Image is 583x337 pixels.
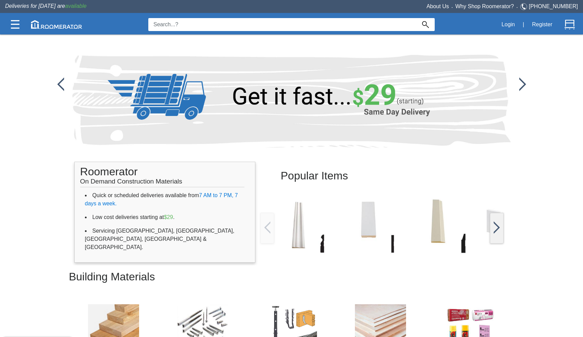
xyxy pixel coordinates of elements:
img: /app/images/Buttons/favicon.jpg [339,195,398,255]
img: Categories.svg [11,20,19,29]
span: Deliveries for [DATE] are [5,3,87,9]
span: available [65,3,87,9]
h2: Building Materials [69,265,514,288]
img: /app/images/Buttons/favicon.jpg [494,221,500,234]
a: [PHONE_NUMBER] [529,3,578,9]
h2: Popular Items [281,164,483,187]
input: Search...? [148,18,416,31]
li: Servicing [GEOGRAPHIC_DATA], [GEOGRAPHIC_DATA], [GEOGRAPHIC_DATA], [GEOGRAPHIC_DATA] & [GEOGRAPHI... [85,224,245,254]
h1: Roomerator [80,162,244,187]
li: Quick or scheduled deliveries available from [85,189,245,210]
li: Low cost deliveries starting at . [85,210,245,224]
img: Telephone.svg [520,2,529,11]
button: Login [498,17,519,32]
img: Cart.svg [565,19,575,30]
span: 7 AM to 7 PM, 7 days a week. [85,192,238,206]
img: Search_Icon.svg [422,21,429,28]
img: roomerator-logo.svg [31,20,82,29]
span: On Demand Construction Materials [80,174,182,185]
img: /app/images/Buttons/favicon.jpg [408,195,468,255]
img: /app/images/Buttons/favicon.jpg [269,195,328,255]
img: /app/images/Buttons/favicon.jpg [478,195,538,255]
img: /app/images/Buttons/favicon.jpg [264,221,270,234]
div: | [519,17,528,32]
span: $29 [164,214,173,220]
img: /app/images/Buttons/favicon.jpg [519,77,526,91]
span: • [514,6,520,9]
img: /app/images/Buttons/favicon.jpg [57,77,64,91]
button: Register [528,17,556,32]
a: About Us [427,3,449,9]
a: Why Shop Roomerator? [455,3,514,9]
span: • [449,6,455,9]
